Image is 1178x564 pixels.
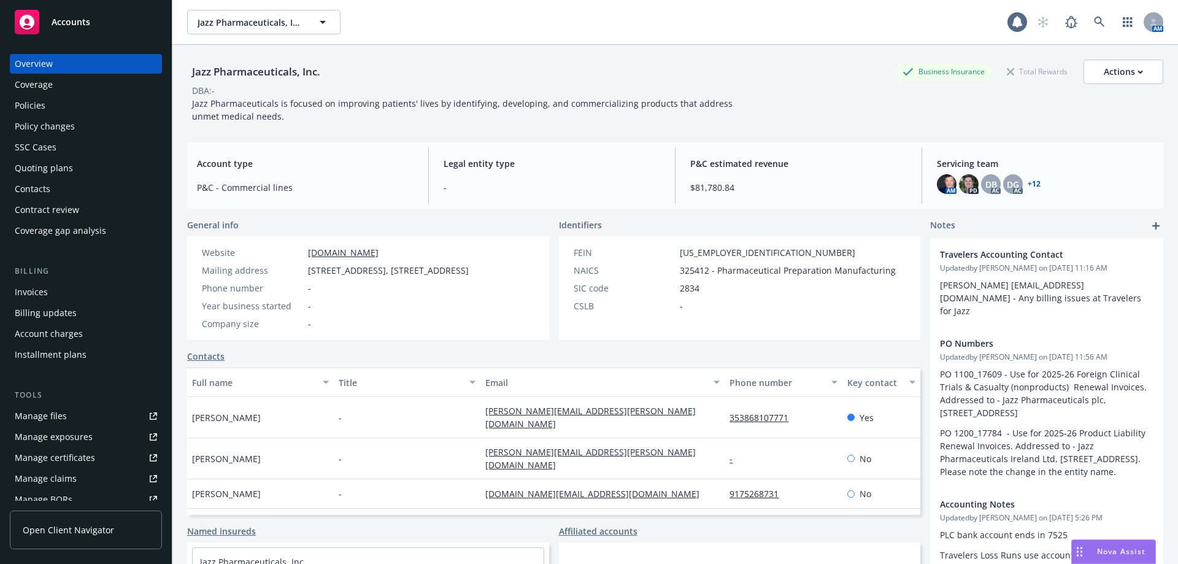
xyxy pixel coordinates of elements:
span: General info [187,218,239,231]
a: Contract review [10,200,162,220]
div: DBA: - [192,84,215,97]
div: PO NumbersUpdatedby [PERSON_NAME] on [DATE] 11:56 AMPO 1100_17609 - Use for 2025-26 Foreign Clini... [930,327,1163,488]
a: 9175268731 [730,488,788,500]
div: Coverage [15,75,53,95]
span: $81,780.84 [690,181,907,194]
div: Title [339,376,462,389]
a: Affiliated accounts [559,525,637,538]
a: Contacts [10,179,162,199]
div: Key contact [847,376,902,389]
div: Full name [192,376,315,389]
span: No [860,452,871,465]
a: [DOMAIN_NAME][EMAIL_ADDRESS][DOMAIN_NAME] [485,488,709,500]
div: Quoting plans [15,158,73,178]
div: Manage certificates [15,448,95,468]
div: Account charges [15,324,83,344]
a: Manage claims [10,469,162,489]
button: Full name [187,368,334,397]
a: [DOMAIN_NAME] [308,247,379,258]
div: Contacts [15,179,50,199]
span: - [680,299,683,312]
a: Contacts [187,350,225,363]
div: Business Insurance [896,64,991,79]
span: [STREET_ADDRESS], [STREET_ADDRESS] [308,264,469,277]
span: Accounting Notes [940,498,1122,511]
button: Email [480,368,725,397]
div: Billing updates [15,303,77,323]
span: - [308,317,311,330]
div: Year business started [202,299,303,312]
span: PO Numbers [940,337,1122,350]
a: Manage exposures [10,427,162,447]
a: Coverage gap analysis [10,221,162,241]
div: FEIN [574,246,675,259]
div: Overview [15,54,53,74]
span: Notes [930,218,955,233]
a: Policies [10,96,162,115]
span: - [339,452,342,465]
button: Phone number [725,368,842,397]
span: P&C - Commercial lines [197,181,414,194]
a: Report a Bug [1059,10,1084,34]
span: Legal entity type [444,157,660,170]
span: Updated by [PERSON_NAME] on [DATE] 11:16 AM [940,263,1153,274]
div: Manage claims [15,469,77,489]
span: Jazz Pharmaceuticals, Inc. [198,16,304,29]
a: Invoices [10,282,162,302]
a: Manage BORs [10,490,162,509]
a: Quoting plans [10,158,162,178]
p: PO 1200_17784 - Use for 2025-26 Product Liability Renewal Invoices. Addressed to - Jazz Pharmaceu... [940,427,1153,478]
a: [PERSON_NAME][EMAIL_ADDRESS][PERSON_NAME][DOMAIN_NAME] [485,405,696,430]
div: Policy changes [15,117,75,136]
div: Invoices [15,282,48,302]
span: - [444,181,660,194]
span: Open Client Navigator [23,523,114,536]
a: Installment plans [10,345,162,365]
div: NAICS [574,264,675,277]
div: CSLB [574,299,675,312]
span: 325412 - Pharmaceutical Preparation Manufacturing [680,264,896,277]
span: P&C estimated revenue [690,157,907,170]
div: Actions [1104,60,1143,83]
div: Jazz Pharmaceuticals, Inc. [187,64,325,80]
a: Coverage [10,75,162,95]
button: Title [334,368,480,397]
a: Accounts [10,5,162,39]
span: 2834 [680,282,699,295]
span: Nova Assist [1097,546,1145,557]
span: Identifiers [559,218,602,231]
div: Mailing address [202,264,303,277]
span: Account type [197,157,414,170]
div: Contract review [15,200,79,220]
span: DG [1007,178,1019,191]
a: add [1149,218,1163,233]
a: Search [1087,10,1112,34]
div: Coverage gap analysis [15,221,106,241]
span: Travelers Accounting Contact [940,248,1122,261]
span: Updated by [PERSON_NAME] on [DATE] 5:26 PM [940,512,1153,523]
p: PO 1100_17609 - Use for 2025-26 Foreign Clinical Trials & Casualty (nonproducts) Renewal Invoices... [940,368,1153,419]
div: Manage BORs [15,490,72,509]
div: Policies [15,96,45,115]
span: [PERSON_NAME] [192,452,261,465]
span: Yes [860,411,874,424]
a: Overview [10,54,162,74]
span: [PERSON_NAME] [192,411,261,424]
a: [PERSON_NAME][EMAIL_ADDRESS][PERSON_NAME][DOMAIN_NAME] [485,446,696,471]
span: - [339,411,342,424]
a: +12 [1028,180,1041,188]
span: - [308,282,311,295]
a: Manage certificates [10,448,162,468]
div: Website [202,246,303,259]
button: Actions [1084,60,1163,84]
div: Manage files [15,406,67,426]
a: Named insureds [187,525,256,538]
span: [PERSON_NAME] [192,487,261,500]
span: - [308,299,311,312]
a: - [730,453,742,465]
a: Start snowing [1031,10,1055,34]
span: Jazz Pharmaceuticals is focused on improving patients' lives by identifying, developing, and comm... [192,98,735,122]
span: [US_EMPLOYER_IDENTIFICATION_NUMBER] [680,246,855,259]
div: Manage exposures [15,427,93,447]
